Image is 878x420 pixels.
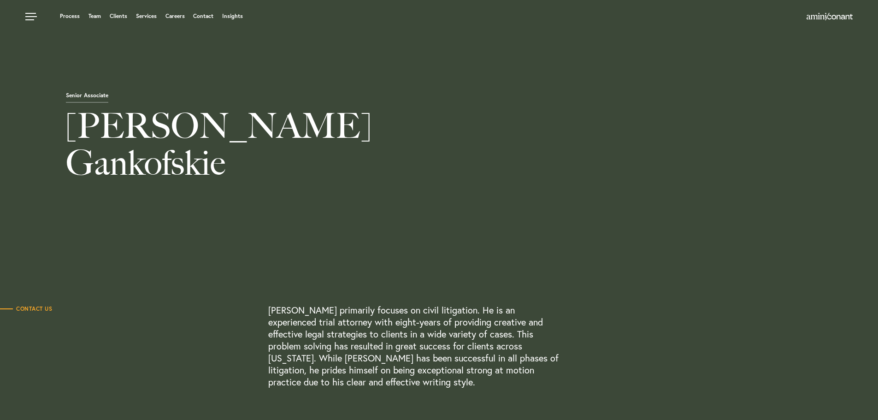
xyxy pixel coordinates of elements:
img: Amini & Conant [807,13,853,20]
span: Senior Associate [66,93,108,103]
a: Clients [110,13,127,19]
p: [PERSON_NAME] primarily focuses on civil litigation. He is an experienced trial attorney with eig... [268,304,563,388]
a: Team [88,13,101,19]
a: Contact [193,13,213,19]
a: Home [807,13,853,21]
a: Insights [222,13,243,19]
a: Process [60,13,80,19]
a: Services [136,13,157,19]
a: Careers [165,13,185,19]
